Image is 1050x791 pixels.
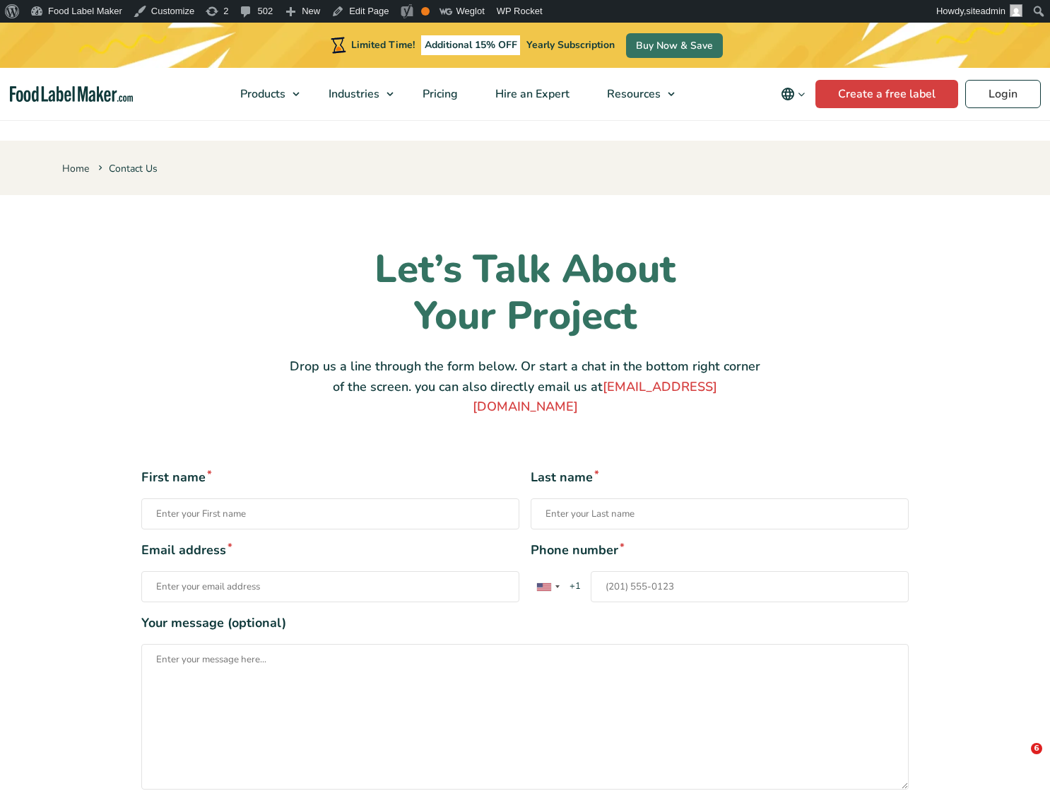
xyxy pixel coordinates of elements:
[222,68,307,120] a: Products
[531,468,909,487] span: Last name
[589,68,682,120] a: Resources
[1002,743,1036,777] iframe: Intercom live chat
[351,38,415,52] span: Limited Time!
[477,68,585,120] a: Hire an Expert
[310,68,401,120] a: Industries
[141,644,909,790] textarea: Your message (optional)
[815,80,958,108] a: Create a free label
[626,33,723,58] a: Buy Now & Save
[141,571,519,602] input: Email address*
[966,6,1005,16] span: siteadmin
[531,498,909,529] input: Last name*
[288,356,762,417] p: Drop us a line through the form below. Or start a chat in the bottom right corner of the screen. ...
[95,162,158,175] span: Contact Us
[965,80,1041,108] a: Login
[421,7,430,16] div: OK
[562,580,587,594] span: +1
[418,86,459,102] span: Pricing
[531,541,909,560] span: Phone number
[591,571,909,602] input: Phone number* List of countries+1
[1031,743,1042,754] span: 6
[771,80,815,108] button: Change language
[404,68,473,120] a: Pricing
[603,86,662,102] span: Resources
[421,35,521,55] span: Additional 15% OFF
[236,86,287,102] span: Products
[531,572,564,602] div: United States: +1
[324,86,381,102] span: Industries
[526,38,615,52] span: Yearly Subscription
[141,498,519,529] input: First name*
[491,86,571,102] span: Hire an Expert
[141,468,519,487] span: First name
[288,246,762,339] h1: Let’s Talk About Your Project
[10,86,134,102] a: Food Label Maker homepage
[62,162,89,175] a: Home
[141,541,519,560] span: Email address
[141,614,909,633] span: Your message (optional)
